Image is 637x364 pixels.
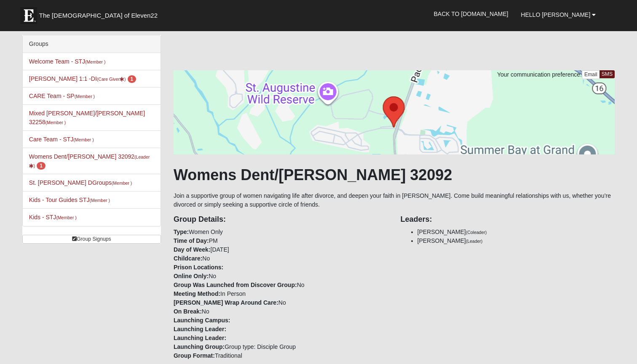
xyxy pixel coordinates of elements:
a: Womens Dent/[PERSON_NAME] 32092(Leader) 1 [29,153,150,169]
strong: Launching Leader: [174,326,226,332]
strong: [PERSON_NAME] Wrap Around Care: [174,299,278,306]
h4: Group Details: [174,215,388,224]
a: Back to [DOMAIN_NAME] [428,3,515,24]
a: Kids - Tour Guides STJ(Member ) [29,197,110,203]
small: (Member ) [85,59,105,64]
h1: Womens Dent/[PERSON_NAME] 32092 [174,166,615,184]
small: (Coleader) [466,230,487,235]
strong: On Break: [174,308,202,315]
span: number of pending members [37,162,45,170]
a: CARE Team - SP(Member ) [29,93,95,99]
a: Block Configuration (Alt-B) [601,349,616,361]
a: Page Properties (Alt+P) [616,349,632,361]
a: Hello [PERSON_NAME] [514,4,602,25]
span: number of pending members [128,75,136,83]
small: (Member ) [56,215,76,220]
small: (Member ) [89,198,110,203]
a: St. [PERSON_NAME] DGroups(Member ) [29,179,132,186]
strong: Group Was Launched from Discover Group: [174,282,297,288]
a: Web cache enabled [186,353,191,361]
small: (Member ) [73,137,94,142]
small: (Member ) [75,94,95,99]
a: Email [582,70,600,79]
strong: Prison Locations: [174,264,223,271]
a: Page Load Time: 1.71s [8,355,60,361]
span: ViewState Size: 45 KB [69,354,124,361]
li: [PERSON_NAME] [418,236,615,245]
strong: Day of Week: [174,246,211,253]
img: Eleven22 logo [20,7,37,24]
strong: Launching Group: [174,343,225,350]
strong: Launching Campus: [174,317,230,324]
small: (Member ) [45,120,66,125]
strong: Type: [174,228,189,235]
div: Women Only PM [DATE] No No No In Person No No Group type: Disciple Group Traditional [167,209,394,360]
span: The [DEMOGRAPHIC_DATA] of Eleven22 [39,11,158,20]
a: [PERSON_NAME] 1:1 -DI(Care Giver) 1 [29,75,136,82]
a: SMS [600,70,615,78]
a: The [DEMOGRAPHIC_DATA] of Eleven22 [16,3,185,24]
li: [PERSON_NAME] [418,228,615,236]
span: Hello [PERSON_NAME] [521,11,590,18]
a: Mixed [PERSON_NAME]/[PERSON_NAME] 32258(Member ) [29,110,145,125]
div: Groups [23,35,161,53]
small: (Care Giver ) [97,77,126,82]
strong: Launching Leader: [174,335,226,341]
strong: Time of Day: [174,237,209,244]
strong: Meeting Method: [174,290,220,297]
strong: Childcare: [174,255,202,262]
small: (Member ) [112,181,132,186]
strong: Online Only: [174,273,209,279]
small: (Leader) [466,239,483,244]
span: Your communication preference: [497,71,582,78]
span: HTML Size: 136 KB [131,354,180,361]
a: Group Signups [22,235,161,244]
a: Welcome Team - STJ(Member ) [29,58,106,65]
h4: Leaders: [401,215,615,224]
a: Kids - STJ(Member ) [29,214,77,221]
a: Care Team - STJ(Member ) [29,136,94,143]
